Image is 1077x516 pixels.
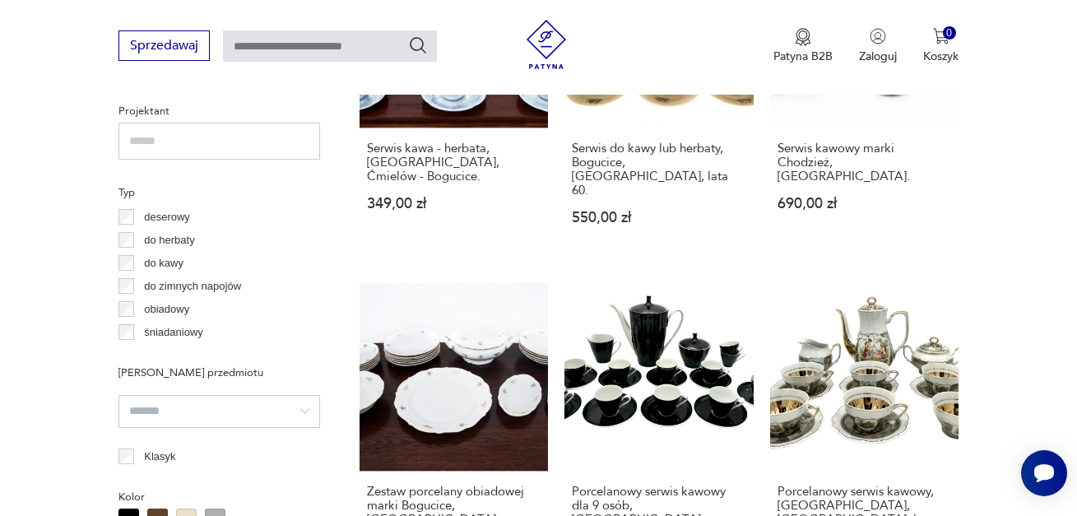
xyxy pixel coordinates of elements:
p: Typ [118,184,320,202]
img: Ikona medalu [795,28,811,46]
p: 349,00 zł [367,197,541,211]
iframe: Smartsupp widget button [1021,450,1067,496]
button: Sprzedawaj [118,30,210,61]
a: Ikona medaluPatyna B2B [773,28,833,64]
p: Koszyk [923,49,959,64]
p: do zimnych napojów [144,277,241,295]
img: Ikonka użytkownika [870,28,886,44]
img: Ikona koszyka [933,28,949,44]
button: Szukaj [408,35,428,55]
p: Projektant [118,102,320,120]
p: Patyna B2B [773,49,833,64]
p: 550,00 zł [572,211,745,225]
a: Sprzedawaj [118,41,210,53]
button: Zaloguj [859,28,897,64]
button: 0Koszyk [923,28,959,64]
img: Patyna - sklep z meblami i dekoracjami vintage [522,20,571,69]
p: do kawy [144,254,183,272]
button: Patyna B2B [773,28,833,64]
h3: Serwis kawa - herbata, [GEOGRAPHIC_DATA], Ćmielów - Bogucice. [367,142,541,184]
p: Kolor [118,488,320,506]
p: do herbaty [144,231,194,249]
p: Klasyk [144,448,175,466]
h3: Serwis do kawy lub herbaty, Bogucice, [GEOGRAPHIC_DATA], lata 60. [572,142,745,198]
h3: Serwis kawowy marki Chodzież, [GEOGRAPHIC_DATA]. [778,142,951,184]
p: [PERSON_NAME] przedmiotu [118,364,320,382]
div: 0 [943,26,957,40]
p: śniadaniowy [144,323,203,342]
p: 690,00 zł [778,197,951,211]
p: Zaloguj [859,49,897,64]
p: deserowy [144,208,190,226]
p: obiadowy [144,300,189,318]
